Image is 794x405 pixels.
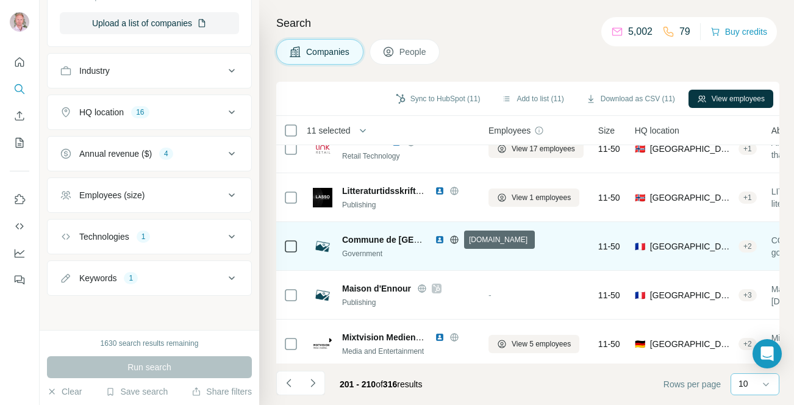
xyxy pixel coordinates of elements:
span: [GEOGRAPHIC_DATA], [GEOGRAPHIC_DATA] [650,289,734,301]
span: 🇩🇪 [635,338,645,350]
img: Logo of Maison d'Ennour [313,285,332,305]
button: Buy credits [710,23,767,40]
span: 11-50 [598,289,620,301]
button: Keywords1 [48,263,251,293]
span: Rows per page [663,378,721,390]
span: Litteraturtidsskriftet Lasso [342,186,450,196]
button: View 5 employees [488,335,579,353]
span: - [488,290,492,300]
span: 11-50 [598,143,620,155]
div: + 1 [739,192,757,203]
div: Open Intercom Messenger [753,339,782,368]
button: Sync to HubSpot (11) [387,90,489,108]
span: HQ location [635,124,679,137]
div: Publishing [342,199,474,210]
img: LinkedIn logo [435,186,445,196]
span: View 1 employees [512,192,571,203]
span: 🇳🇴 [635,192,645,204]
span: Maison d'Ennour [342,282,411,295]
span: Commune de [GEOGRAPHIC_DATA] [342,235,490,245]
span: [GEOGRAPHIC_DATA], [GEOGRAPHIC_DATA] [650,338,734,350]
span: View 5 employees [512,339,571,349]
span: of [376,379,383,389]
h4: Search [276,15,779,32]
div: + 2 [739,339,757,349]
div: Technologies [79,231,129,243]
button: Quick start [10,51,29,73]
span: 🇫🇷 [635,240,645,253]
button: Feedback [10,269,29,291]
span: Employees [488,124,531,137]
button: Enrich CSV [10,105,29,127]
div: 16 [131,107,149,118]
img: Logo of Litteraturtidsskriftet Lasso [313,188,332,207]
button: Navigate to previous page [276,371,301,395]
span: 11-50 [598,338,620,350]
button: View employees [688,90,773,108]
button: My lists [10,132,29,154]
p: 10 [739,378,748,390]
div: Media and Entertainment [342,346,474,357]
img: Logo of Commune de Courcelles Sur Seine [313,237,332,256]
div: Employees (size) [79,189,145,201]
div: 4 [159,148,173,159]
span: 🇳🇴 [635,143,645,155]
button: View 1 employees [488,188,579,207]
span: [GEOGRAPHIC_DATA], [GEOGRAPHIC_DATA] [650,192,734,204]
span: About [771,124,794,137]
button: Share filters [191,385,252,398]
div: 1 [137,231,151,242]
button: Employees (size) [48,181,251,210]
button: Add to list (11) [493,90,572,108]
button: Use Surfe API [10,215,29,237]
div: Publishing [342,297,474,308]
button: HQ location16 [48,98,251,127]
button: Save search [106,385,168,398]
div: 1630 search results remaining [101,338,199,349]
span: [GEOGRAPHIC_DATA], [GEOGRAPHIC_DATA] [650,143,734,155]
button: Navigate to next page [301,371,325,395]
button: Upload a list of companies [60,12,239,34]
div: + 1 [739,143,757,154]
span: View 17 employees [512,143,575,154]
button: Clear [47,385,82,398]
img: Logo of Link Retail [313,139,332,159]
span: 11-50 [598,192,620,204]
div: Industry [79,65,110,77]
div: Retail Technology [342,151,474,162]
img: Avatar [10,12,29,32]
span: 316 [383,379,397,389]
img: LinkedIn logo [435,235,445,245]
p: 79 [679,24,690,39]
div: + 3 [739,290,757,301]
button: Dashboard [10,242,29,264]
div: Keywords [79,272,116,284]
button: Download as CSV (11) [578,90,684,108]
span: Mixtvision Mediengesellschaft mbH [342,332,487,342]
span: Size [598,124,615,137]
div: HQ location [79,106,124,118]
span: - [488,242,492,251]
span: 11-50 [598,240,620,253]
button: Annual revenue ($)4 [48,139,251,168]
button: Search [10,78,29,100]
div: + 2 [739,241,757,252]
div: Annual revenue ($) [79,148,152,160]
img: Logo of Mixtvision Mediengesellschaft mbH [313,334,332,354]
img: LinkedIn logo [435,332,445,342]
span: 🇫🇷 [635,289,645,301]
span: Companies [306,46,351,58]
span: People [399,46,427,58]
span: [GEOGRAPHIC_DATA], [GEOGRAPHIC_DATA], [GEOGRAPHIC_DATA] [650,240,734,253]
span: 11 selected [307,124,351,137]
span: 201 - 210 [340,379,376,389]
button: Industry [48,56,251,85]
button: Use Surfe on LinkedIn [10,188,29,210]
div: Government [342,248,474,259]
div: 1 [124,273,138,284]
button: Technologies1 [48,222,251,251]
p: 5,002 [628,24,653,39]
button: View 17 employees [488,140,584,158]
span: results [340,379,422,389]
